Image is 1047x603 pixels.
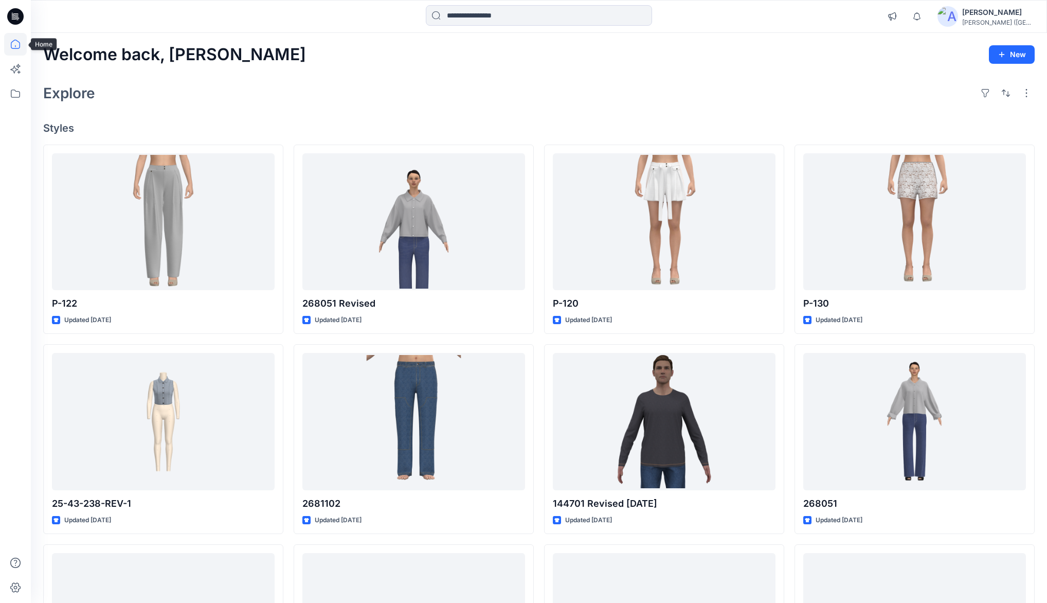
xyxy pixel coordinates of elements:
[64,315,111,326] p: Updated [DATE]
[553,353,775,490] a: 144701 Revised 21-08-2025
[803,296,1026,311] p: P-130
[816,515,862,526] p: Updated [DATE]
[315,515,362,526] p: Updated [DATE]
[52,296,275,311] p: P-122
[565,515,612,526] p: Updated [DATE]
[553,296,775,311] p: P-120
[302,296,525,311] p: 268051 Revised
[816,315,862,326] p: Updated [DATE]
[962,19,1034,26] div: [PERSON_NAME] ([GEOGRAPHIC_DATA]) Exp...
[43,45,306,64] h2: Welcome back, [PERSON_NAME]
[64,515,111,526] p: Updated [DATE]
[937,6,958,27] img: avatar
[52,153,275,290] a: P-122
[553,496,775,511] p: 144701 Revised [DATE]
[553,153,775,290] a: P-120
[803,496,1026,511] p: 268051
[315,315,362,326] p: Updated [DATE]
[302,496,525,511] p: 2681102
[803,153,1026,290] a: P-130
[302,153,525,290] a: 268051 Revised
[302,353,525,490] a: 2681102
[43,122,1035,134] h4: Styles
[565,315,612,326] p: Updated [DATE]
[43,85,95,101] h2: Explore
[962,6,1034,19] div: [PERSON_NAME]
[52,496,275,511] p: 25-43-238-REV-1
[989,45,1035,64] button: New
[803,353,1026,490] a: 268051
[52,353,275,490] a: 25-43-238-REV-1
